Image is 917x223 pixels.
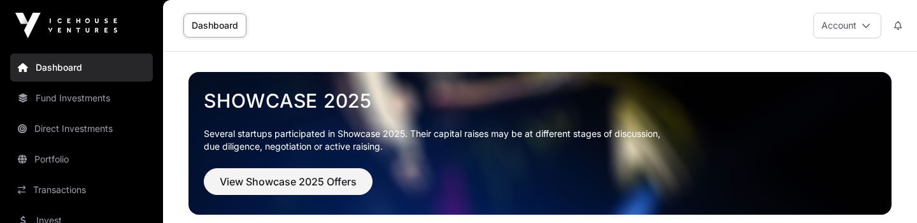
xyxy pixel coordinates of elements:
a: Dashboard [10,54,153,82]
img: Icehouse Ventures Logo [15,13,117,38]
a: Fund Investments [10,84,153,112]
a: Dashboard [183,13,246,38]
a: Direct Investments [10,115,153,143]
a: View Showcase 2025 Offers [204,181,373,194]
a: Transactions [10,176,153,204]
a: Portfolio [10,145,153,173]
span: View Showcase 2025 Offers [220,174,357,189]
button: Account [813,13,881,38]
img: Showcase 2025 [188,72,892,215]
a: Showcase 2025 [204,89,876,112]
p: Several startups participated in Showcase 2025. Their capital raises may be at different stages o... [204,127,876,153]
button: View Showcase 2025 Offers [204,168,373,195]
